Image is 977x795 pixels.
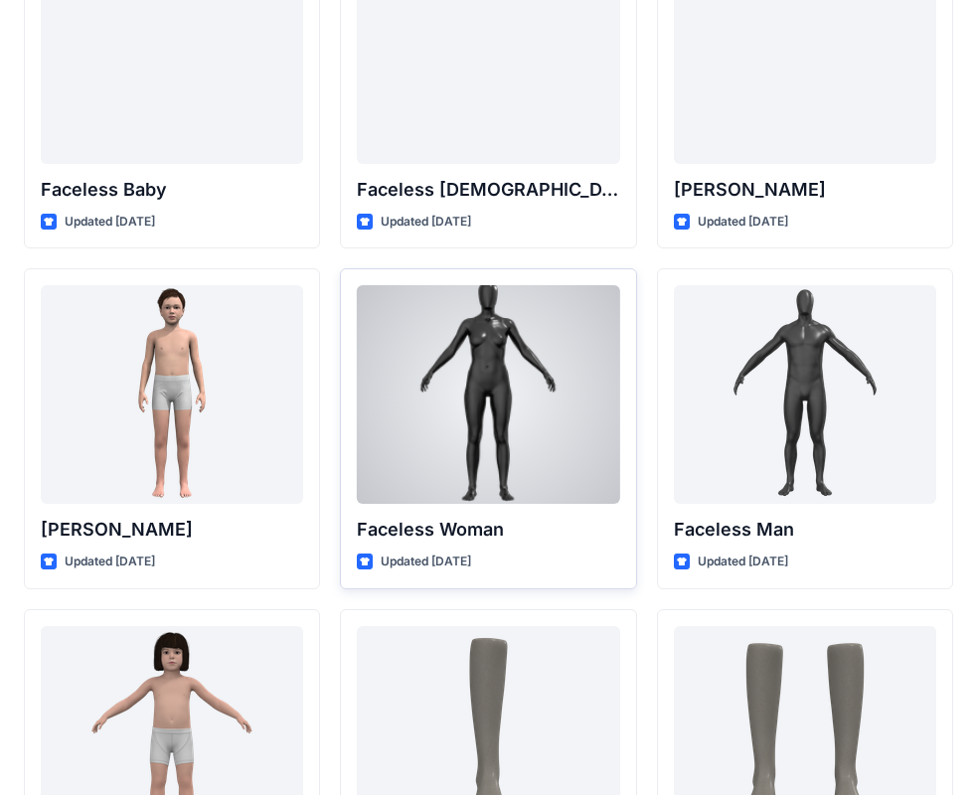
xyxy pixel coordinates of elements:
[357,516,619,544] p: Faceless Woman
[674,516,936,544] p: Faceless Man
[674,176,936,204] p: [PERSON_NAME]
[41,285,303,504] a: Emil
[357,176,619,204] p: Faceless [DEMOGRAPHIC_DATA] CN Lite
[65,552,155,572] p: Updated [DATE]
[381,552,471,572] p: Updated [DATE]
[381,212,471,233] p: Updated [DATE]
[65,212,155,233] p: Updated [DATE]
[357,285,619,504] a: Faceless Woman
[41,176,303,204] p: Faceless Baby
[698,212,788,233] p: Updated [DATE]
[674,285,936,504] a: Faceless Man
[41,516,303,544] p: [PERSON_NAME]
[698,552,788,572] p: Updated [DATE]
